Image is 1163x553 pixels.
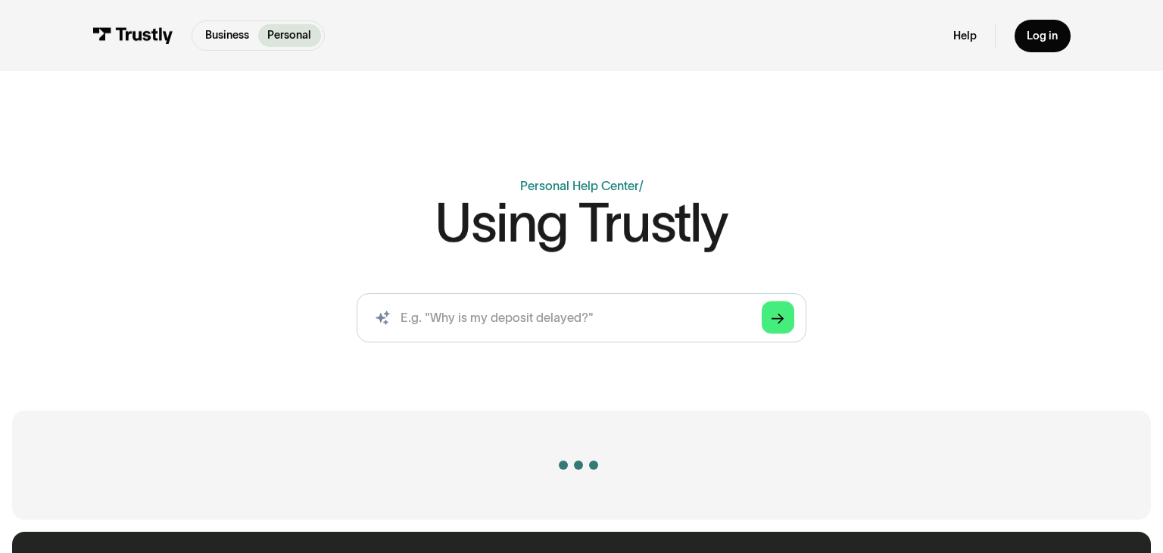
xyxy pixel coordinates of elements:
input: search [357,293,807,343]
form: Search [357,293,807,343]
p: Personal [267,27,311,44]
div: / [639,179,644,192]
h1: Using Trustly [435,195,728,250]
a: Business [196,24,259,47]
img: Trustly Logo [92,27,173,45]
a: Help [953,29,977,43]
a: Log in [1015,20,1071,52]
p: Business [205,27,249,44]
a: Personal [258,24,321,47]
div: Log in [1027,29,1058,43]
a: Personal Help Center [520,179,639,192]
